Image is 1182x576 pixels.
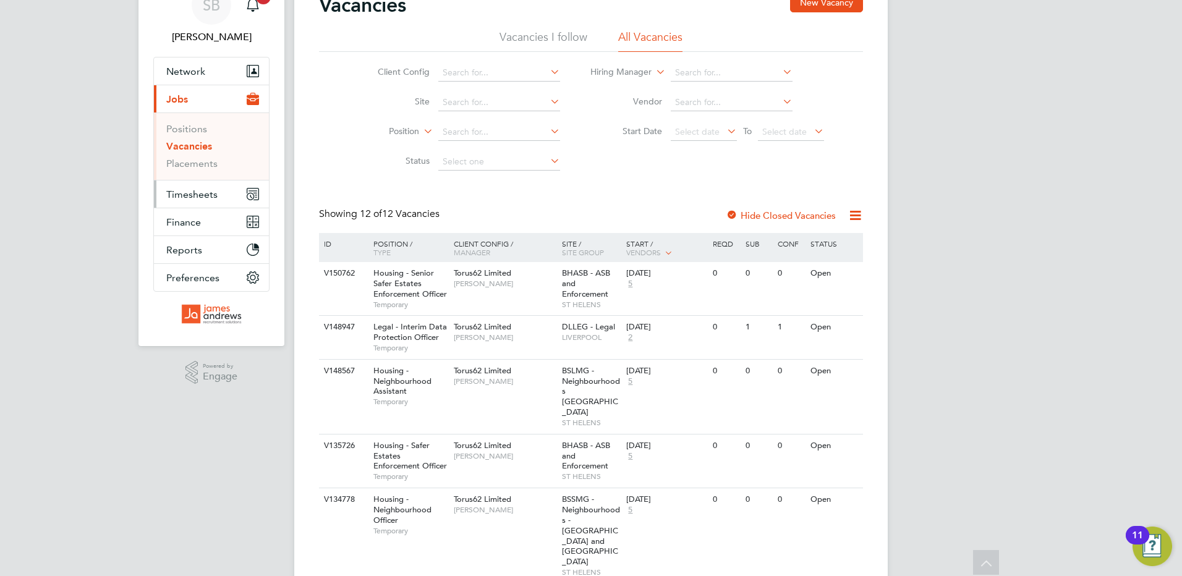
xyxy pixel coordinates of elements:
[364,233,451,263] div: Position /
[562,418,621,428] span: ST HELENS
[181,304,242,324] img: jarsolutions-logo-retina.png
[373,494,432,525] span: Housing - Neighbourhood Officer
[807,360,861,383] div: Open
[562,494,620,567] span: BSSMG - Neighbourhoods - [GEOGRAPHIC_DATA] and [GEOGRAPHIC_DATA]
[742,262,775,285] div: 0
[742,360,775,383] div: 0
[185,361,238,384] a: Powered byEngage
[153,30,270,44] span: Stephanie Beer
[373,397,448,407] span: Temporary
[154,85,269,112] button: Jobs
[726,210,836,221] label: Hide Closed Vacancies
[373,526,448,536] span: Temporary
[580,66,652,78] label: Hiring Manager
[591,96,662,107] label: Vendor
[671,94,793,111] input: Search for...
[359,66,430,77] label: Client Config
[454,321,511,332] span: Torus62 Limited
[454,505,556,515] span: [PERSON_NAME]
[1132,535,1143,551] div: 11
[775,316,807,339] div: 1
[153,304,270,324] a: Go to home page
[454,279,556,289] span: [PERSON_NAME]
[775,262,807,285] div: 0
[321,262,364,285] div: V150762
[454,268,511,278] span: Torus62 Limited
[775,488,807,511] div: 0
[454,247,490,257] span: Manager
[451,233,559,263] div: Client Config /
[373,247,391,257] span: Type
[626,332,634,343] span: 2
[626,376,634,387] span: 5
[562,365,620,418] span: BSLMG - Neighbourhoods [GEOGRAPHIC_DATA]
[559,233,624,263] div: Site /
[166,140,212,152] a: Vacancies
[626,494,707,505] div: [DATE]
[562,268,610,299] span: BHASB - ASB and Enforcement
[454,440,511,451] span: Torus62 Limited
[454,376,556,386] span: [PERSON_NAME]
[500,30,587,52] li: Vacancies I follow
[1133,527,1172,566] button: Open Resource Center, 11 new notifications
[562,440,610,472] span: BHASB - ASB and Enforcement
[710,360,742,383] div: 0
[710,233,742,254] div: Reqd
[154,180,269,208] button: Timesheets
[623,233,710,264] div: Start /
[626,505,634,515] span: 5
[166,93,188,105] span: Jobs
[675,126,720,137] span: Select date
[671,64,793,82] input: Search for...
[618,30,682,52] li: All Vacancies
[454,451,556,461] span: [PERSON_NAME]
[373,472,448,481] span: Temporary
[562,472,621,481] span: ST HELENS
[438,94,560,111] input: Search for...
[373,343,448,353] span: Temporary
[321,360,364,383] div: V148567
[321,233,364,254] div: ID
[626,268,707,279] div: [DATE]
[591,125,662,137] label: Start Date
[775,434,807,457] div: 0
[710,488,742,511] div: 0
[710,262,742,285] div: 0
[562,332,621,342] span: LIVERPOOL
[562,247,604,257] span: Site Group
[775,360,807,383] div: 0
[166,123,207,135] a: Positions
[373,321,447,342] span: Legal - Interim Data Protection Officer
[807,233,861,254] div: Status
[710,434,742,457] div: 0
[710,316,742,339] div: 0
[360,208,382,220] span: 12 of
[626,279,634,289] span: 5
[454,365,511,376] span: Torus62 Limited
[775,233,807,254] div: Conf
[154,264,269,291] button: Preferences
[166,272,219,284] span: Preferences
[154,236,269,263] button: Reports
[562,321,615,332] span: DLLEG - Legal
[562,300,621,310] span: ST HELENS
[626,451,634,462] span: 5
[807,316,861,339] div: Open
[742,316,775,339] div: 1
[742,434,775,457] div: 0
[321,316,364,339] div: V148947
[807,434,861,457] div: Open
[166,188,218,200] span: Timesheets
[321,434,364,457] div: V135726
[438,64,560,82] input: Search for...
[321,488,364,511] div: V134778
[454,494,511,504] span: Torus62 Limited
[742,233,775,254] div: Sub
[807,488,861,511] div: Open
[626,247,661,257] span: Vendors
[373,440,447,472] span: Housing - Safer Estates Enforcement Officer
[359,96,430,107] label: Site
[807,262,861,285] div: Open
[348,125,419,138] label: Position
[626,322,707,332] div: [DATE]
